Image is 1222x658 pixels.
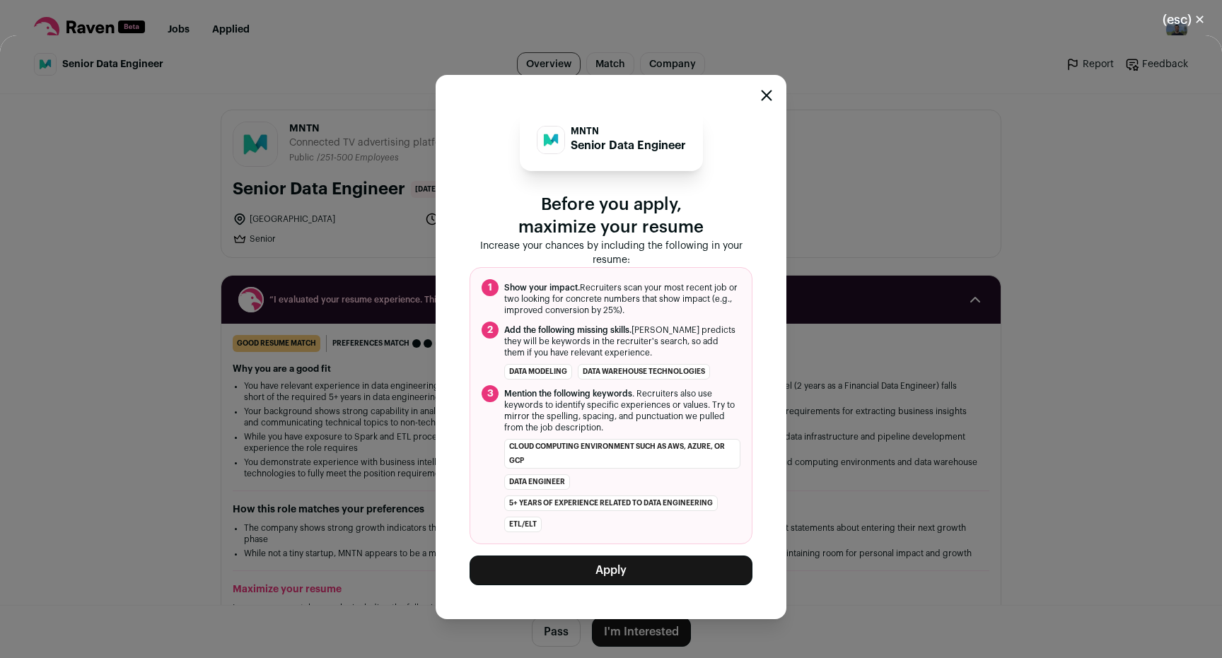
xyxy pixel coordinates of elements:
[504,474,570,490] li: data engineer
[470,194,752,239] p: Before you apply, maximize your resume
[761,90,772,101] button: Close modal
[482,322,499,339] span: 2
[504,517,542,532] li: ETL/ELT
[504,326,632,334] span: Add the following missing skills.
[504,364,572,380] li: data modeling
[578,364,710,380] li: data warehouse technologies
[482,279,499,296] span: 1
[504,495,718,511] li: 5+ years of experience related to data engineering
[482,385,499,402] span: 3
[504,324,740,358] span: [PERSON_NAME] predicts they will be keywords in the recruiter's search, so add them if you have r...
[504,388,740,433] span: . Recruiters also use keywords to identify specific experiences or values. Try to mirror the spel...
[504,389,632,398] span: Mention the following keywords
[1146,4,1222,35] button: Close modal
[571,126,686,137] p: MNTN
[470,239,752,267] p: Increase your chances by including the following in your resume:
[504,283,580,292] span: Show your impact.
[537,127,564,153] img: bd43b29d88c3d8bf01e50ea52e6c49c5355be34d0ee7b31e5936a8108a6d1a20
[571,137,686,154] p: Senior Data Engineer
[504,282,740,316] span: Recruiters scan your most recent job or two looking for concrete numbers that show impact (e.g., ...
[504,439,740,469] li: cloud computing environment such as AWS, Azure, or GCP
[470,556,752,585] button: Apply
